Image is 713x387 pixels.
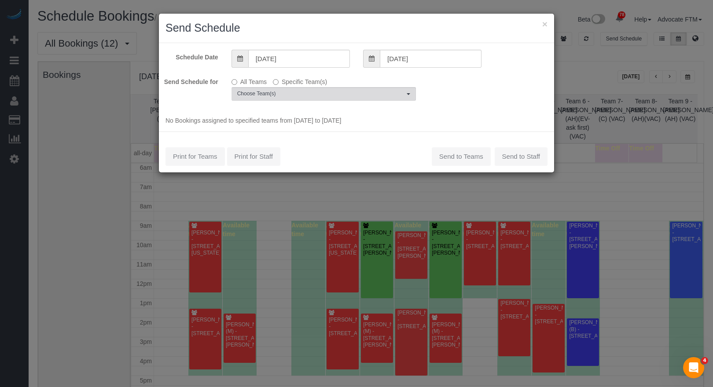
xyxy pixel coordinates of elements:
span: Choose Team(s) [237,90,404,98]
input: All Teams [232,79,237,85]
label: Send Schedule for [159,74,225,86]
button: × [542,19,548,29]
h2: Send Schedule [165,20,548,36]
label: Schedule Date [159,50,225,62]
label: All Teams [232,74,267,86]
iframe: Intercom live chat [683,357,704,378]
input: Specific Team(s) [273,79,279,85]
span: 4 [701,357,708,364]
label: Specific Team(s) [273,74,327,86]
input: From [248,50,350,68]
div: No Bookings assigned to specified teams from [DATE] to [DATE] [165,116,548,125]
input: To [380,50,481,68]
button: Choose Team(s) [232,87,416,101]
